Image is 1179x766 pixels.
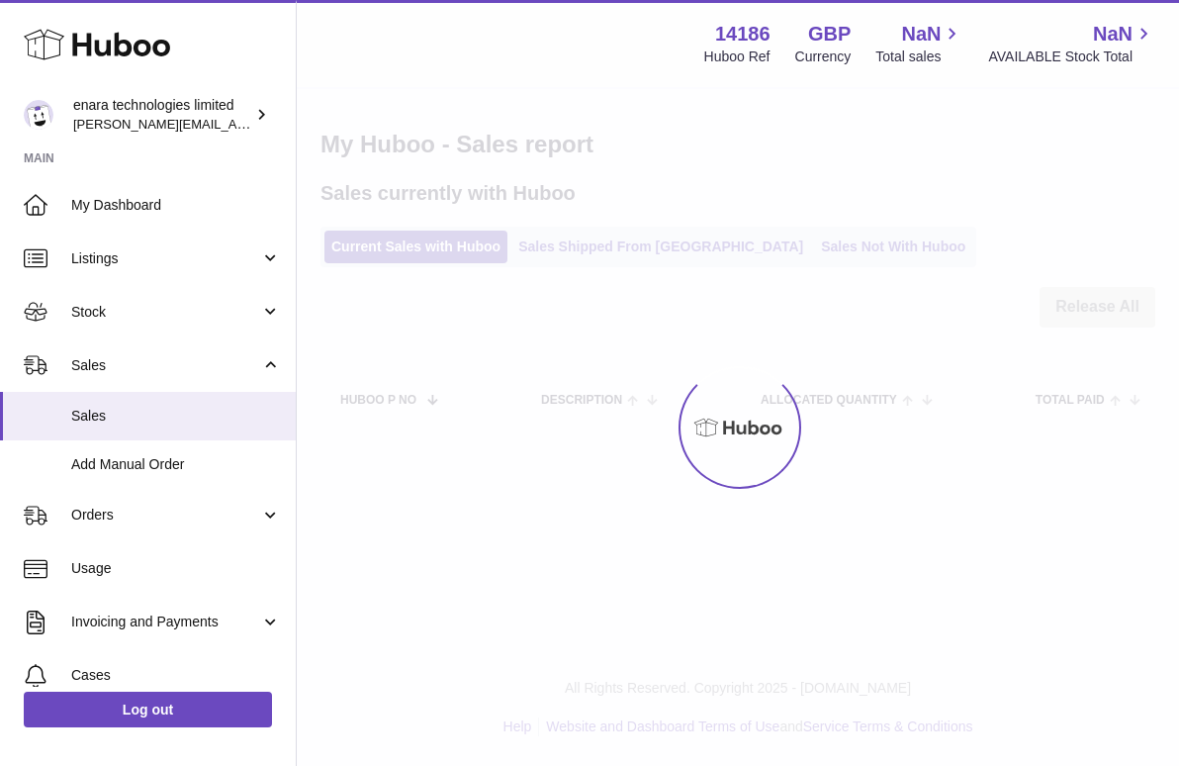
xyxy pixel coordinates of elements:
[715,21,771,48] strong: 14186
[24,100,53,130] img: Dee@enara.co
[71,613,260,631] span: Invoicing and Payments
[875,21,963,66] a: NaN Total sales
[71,356,260,375] span: Sales
[71,407,281,426] span: Sales
[1093,21,1133,48] span: NaN
[808,21,851,48] strong: GBP
[988,48,1155,66] span: AVAILABLE Stock Total
[988,21,1155,66] a: NaN AVAILABLE Stock Total
[71,249,260,268] span: Listings
[875,48,963,66] span: Total sales
[704,48,771,66] div: Huboo Ref
[71,666,281,685] span: Cases
[795,48,852,66] div: Currency
[73,96,251,134] div: enara technologies limited
[73,116,397,132] span: [PERSON_NAME][EMAIL_ADDRESS][DOMAIN_NAME]
[71,196,281,215] span: My Dashboard
[71,303,260,322] span: Stock
[71,559,281,578] span: Usage
[71,506,260,525] span: Orders
[901,21,941,48] span: NaN
[71,455,281,474] span: Add Manual Order
[24,692,272,727] a: Log out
